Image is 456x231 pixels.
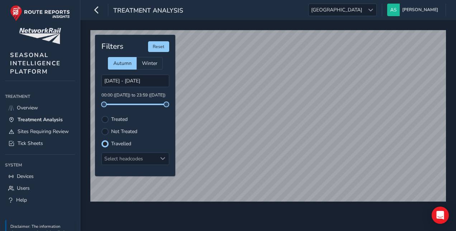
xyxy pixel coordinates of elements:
[387,4,441,16] button: [PERSON_NAME]
[18,128,69,135] span: Sites Requiring Review
[10,5,70,21] img: rr logo
[5,126,75,137] a: Sites Requiring Review
[101,42,123,51] h4: Filters
[309,4,365,16] span: [GEOGRAPHIC_DATA]
[5,160,75,170] div: System
[18,116,63,123] span: Treatment Analysis
[148,41,169,52] button: Reset
[387,4,400,16] img: diamond-layout
[19,28,61,44] img: customer logo
[17,185,30,192] span: Users
[5,170,75,182] a: Devices
[5,91,75,102] div: Treatment
[17,173,34,180] span: Devices
[5,182,75,194] a: Users
[432,207,449,224] div: Open Intercom Messenger
[113,6,183,16] span: Treatment Analysis
[142,60,157,67] span: Winter
[5,114,75,126] a: Treatment Analysis
[111,141,131,146] label: Travelled
[108,57,137,70] div: Autumn
[5,194,75,206] a: Help
[402,4,438,16] span: [PERSON_NAME]
[10,51,61,76] span: SEASONAL INTELLIGENCE PLATFORM
[16,197,27,203] span: Help
[102,153,157,165] div: Select headcodes
[111,117,128,122] label: Treated
[17,104,38,111] span: Overview
[18,140,43,147] span: Tick Sheets
[111,129,137,134] label: Not Treated
[113,60,132,67] span: Autumn
[5,137,75,149] a: Tick Sheets
[137,57,163,70] div: Winter
[90,30,446,202] canvas: Map
[5,102,75,114] a: Overview
[101,92,169,99] p: 00:00 ([DATE]) to 23:59 ([DATE])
